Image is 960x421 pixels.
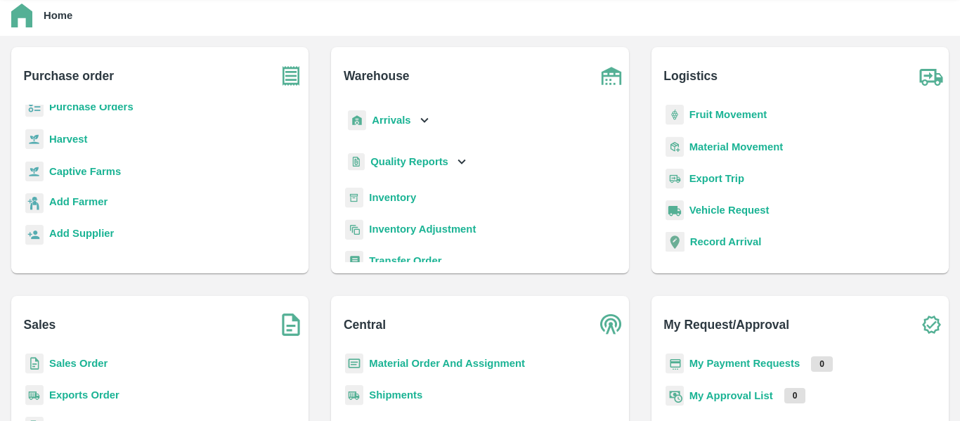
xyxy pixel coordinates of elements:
b: Home [44,10,72,21]
a: Exports Order [49,389,119,401]
img: delivery [666,169,684,189]
img: whInventory [345,188,363,208]
img: purchase [273,58,309,93]
b: Add Farmer [49,196,108,207]
a: Captive Farms [49,166,121,177]
img: whTransfer [345,251,363,271]
img: whArrival [348,110,366,131]
a: Material Movement [689,141,784,153]
p: 0 [784,388,806,403]
a: My Approval List [689,390,773,401]
b: Arrivals [372,115,410,126]
a: Add Farmer [49,194,108,213]
img: centralMaterial [345,354,363,374]
a: Vehicle Request [689,205,770,216]
img: approval [666,385,684,406]
p: 0 [811,356,833,372]
b: My Request/Approval [663,315,789,335]
a: Inventory [369,192,416,203]
img: home [11,4,32,27]
a: Harvest [49,134,87,145]
img: inventory [345,219,363,240]
a: Fruit Movement [689,109,767,120]
b: Central [344,315,386,335]
img: recordArrival [666,232,685,252]
img: check [914,307,949,342]
img: payment [666,354,684,374]
img: farmer [25,193,44,214]
img: harvest [25,161,44,182]
a: Inventory Adjustment [369,224,476,235]
div: Arrivals [345,105,432,136]
img: soSales [273,307,309,342]
a: Export Trip [689,173,744,184]
img: vehicle [666,200,684,221]
b: Add Supplier [49,228,114,239]
a: My Payment Requests [689,358,800,369]
a: Material Order And Assignment [369,358,525,369]
img: shipments [345,385,363,406]
img: supplier [25,225,44,245]
div: Quality Reports [345,148,469,176]
img: qualityReport [348,153,365,171]
img: shipments [25,385,44,406]
img: sales [25,354,44,374]
img: harvest [25,129,44,150]
b: Warehouse [344,66,410,86]
a: Transfer Order [369,255,441,266]
b: Sales [24,315,56,335]
b: Purchase order [24,66,114,86]
b: Quality Reports [370,156,448,167]
a: Sales Order [49,358,108,369]
a: Purchase Orders [49,101,134,112]
img: reciept [25,97,44,117]
a: Record Arrival [690,236,762,247]
img: fruit [666,105,684,125]
b: Logistics [663,66,718,86]
img: material [666,136,684,157]
img: truck [914,58,949,93]
img: warehouse [594,58,629,93]
img: central [594,307,629,342]
a: Add Supplier [49,226,114,245]
a: Shipments [369,389,422,401]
